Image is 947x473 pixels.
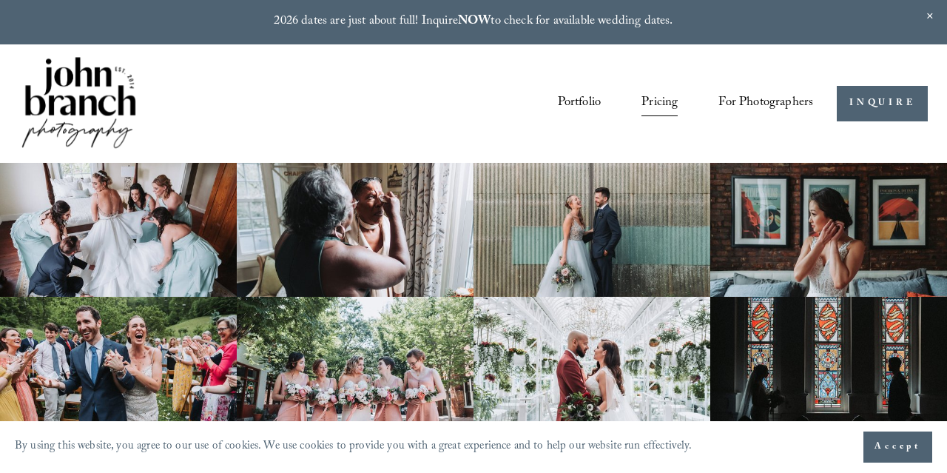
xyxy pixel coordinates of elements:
button: Accept [863,432,932,463]
a: INQUIRE [837,86,928,122]
span: For Photographers [718,91,813,115]
a: Pricing [641,90,678,118]
a: folder dropdown [718,90,813,118]
a: Portfolio [558,90,601,118]
img: A bride and groom standing together, laughing, with the bride holding a bouquet in front of a cor... [473,163,710,297]
img: A bride and four bridesmaids in pink dresses, holding bouquets with pink and white flowers, smili... [237,297,473,431]
p: By using this website, you agree to our use of cookies. We use cookies to provide you with a grea... [15,436,692,458]
img: Bride adjusting earring in front of framed posters on a brick wall. [710,163,947,297]
img: John Branch IV Photography [19,54,139,154]
img: Silhouettes of a bride and groom facing each other in a church, with colorful stained glass windo... [710,297,947,431]
span: Accept [874,440,921,454]
img: Bride and groom standing in an elegant greenhouse with chandeliers and lush greenery. [473,297,710,431]
img: Woman applying makeup to another woman near a window with floral curtains and autumn flowers. [237,163,473,297]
